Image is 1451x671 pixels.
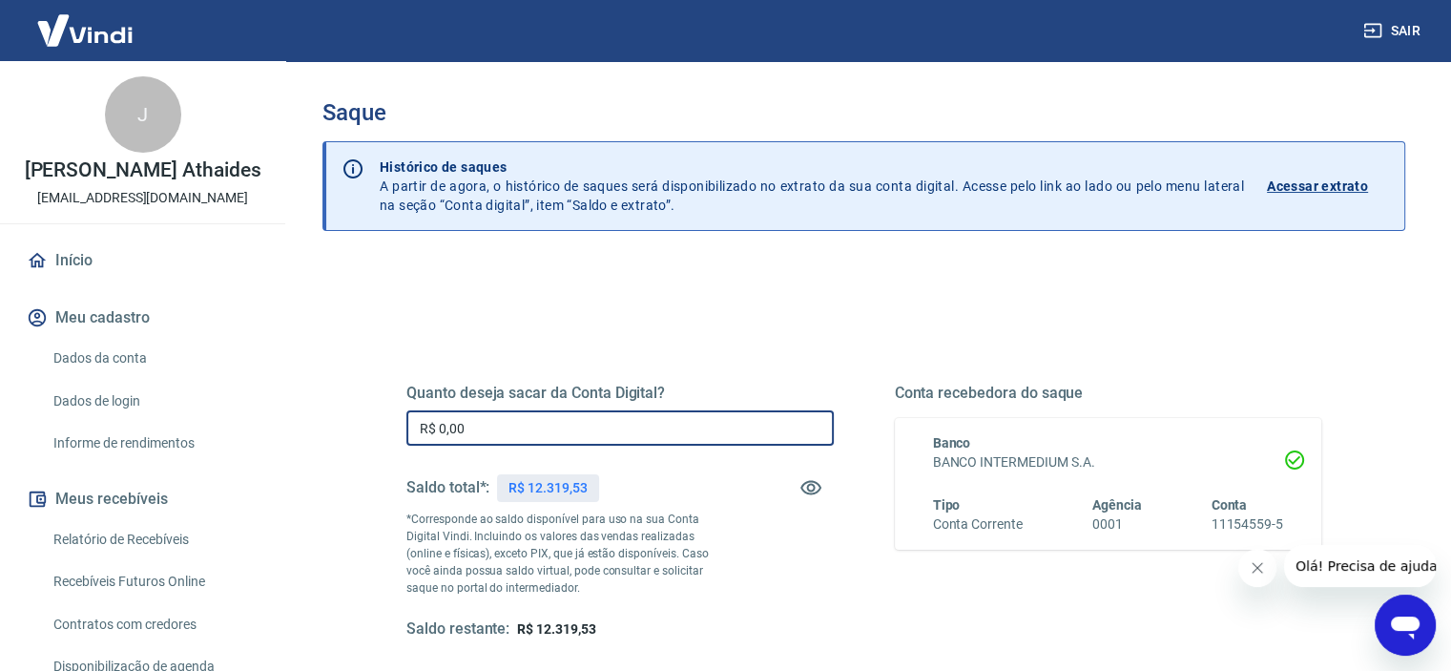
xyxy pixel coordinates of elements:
[406,478,489,497] h5: Saldo total*:
[23,1,147,59] img: Vindi
[1267,157,1389,215] a: Acessar extrato
[406,619,509,640] h5: Saldo restante:
[322,99,1405,126] h3: Saque
[46,339,262,378] a: Dados da conta
[508,478,587,498] p: R$ 12.319,53
[1092,497,1142,513] span: Agência
[895,384,1322,403] h5: Conta recebedora do saque
[406,511,727,597] p: *Corresponde ao saldo disponível para uso na sua Conta Digital Vindi. Incluindo os valores das ve...
[1359,13,1428,49] button: Sair
[46,562,262,601] a: Recebíveis Futuros Online
[933,435,971,451] span: Banco
[406,384,834,403] h5: Quanto deseja sacar da Conta Digital?
[1238,549,1276,587] iframe: Fechar mensagem
[46,424,262,463] a: Informe de rendimentos
[23,478,262,520] button: Meus recebíveis
[23,297,262,339] button: Meu cadastro
[933,497,961,513] span: Tipo
[933,452,1284,472] h6: BANCO INTERMEDIUM S.A.
[23,240,262,282] a: Início
[380,157,1244,215] p: A partir de agora, o histórico de saques será disponibilizado no extrato da sua conta digital. Ac...
[105,76,181,153] div: J
[46,382,262,421] a: Dados de login
[1284,545,1436,587] iframe: Mensagem da empresa
[1211,497,1247,513] span: Conta
[380,157,1244,177] p: Histórico de saques
[25,160,261,180] p: [PERSON_NAME] Athaides
[46,520,262,559] a: Relatório de Recebíveis
[517,621,595,637] span: R$ 12.319,53
[933,514,1023,535] h6: Conta Corrente
[1211,514,1283,535] h6: 11154559-5
[1375,595,1436,656] iframe: Botão para abrir a janela de mensagens
[11,13,160,29] span: Olá! Precisa de ajuda?
[1267,177,1368,196] p: Acessar extrato
[46,605,262,644] a: Contratos com credores
[1092,514,1142,535] h6: 0001
[37,188,248,208] p: [EMAIL_ADDRESS][DOMAIN_NAME]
